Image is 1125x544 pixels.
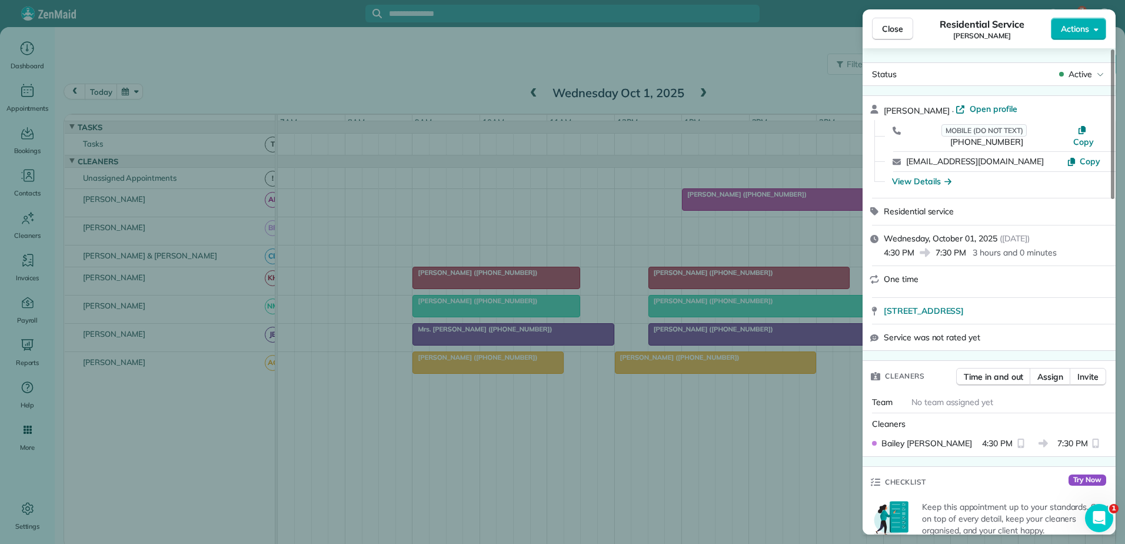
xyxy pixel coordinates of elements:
[884,274,918,284] span: One time
[906,124,1067,148] a: MOBILE (DO NOT TEXT)[PHONE_NUMBER]
[906,156,1044,167] a: [EMAIL_ADDRESS][DOMAIN_NAME]
[892,175,951,187] button: View Details
[881,437,972,449] span: Bailey [PERSON_NAME]
[911,397,993,407] span: No team assigned yet
[882,23,903,35] span: Close
[1069,475,1106,486] span: Try Now
[1057,437,1088,449] span: 7:30 PM
[1061,23,1089,35] span: Actions
[956,368,1031,386] button: Time in and out
[884,247,914,258] span: 4:30 PM
[884,206,954,217] span: Residential service
[950,137,1023,147] span: [PHONE_NUMBER]
[1085,504,1113,532] iframe: Intercom live chat
[1067,124,1100,148] button: Copy
[1077,371,1099,383] span: Invite
[956,103,1017,115] a: Open profile
[940,17,1024,31] span: Residential Service
[884,233,997,244] span: Wednesday, October 01, 2025
[884,305,1109,317] a: [STREET_ADDRESS]
[950,106,956,115] span: ·
[1109,504,1119,513] span: 1
[1037,371,1063,383] span: Assign
[884,305,964,317] span: [STREET_ADDRESS]
[872,69,897,79] span: Status
[1080,156,1100,167] span: Copy
[872,18,913,40] button: Close
[872,397,893,407] span: Team
[953,31,1011,41] span: [PERSON_NAME]
[872,419,906,429] span: Cleaners
[982,437,1013,449] span: 4:30 PM
[884,331,980,343] span: Service was not rated yet
[1030,368,1071,386] button: Assign
[1070,368,1106,386] button: Invite
[1069,68,1092,80] span: Active
[1000,233,1030,244] span: ( [DATE] )
[936,247,966,258] span: 7:30 PM
[885,476,926,488] span: Checklist
[1073,137,1094,147] span: Copy
[964,371,1023,383] span: Time in and out
[941,124,1027,137] span: MOBILE (DO NOT TEXT)
[884,105,950,116] span: [PERSON_NAME]
[970,103,1017,115] span: Open profile
[1067,155,1100,167] button: Copy
[885,370,924,382] span: Cleaners
[973,247,1056,258] p: 3 hours and 0 minutes
[922,501,1109,536] p: Keep this appointment up to your standards. Stay on top of every detail, keep your cleaners organ...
